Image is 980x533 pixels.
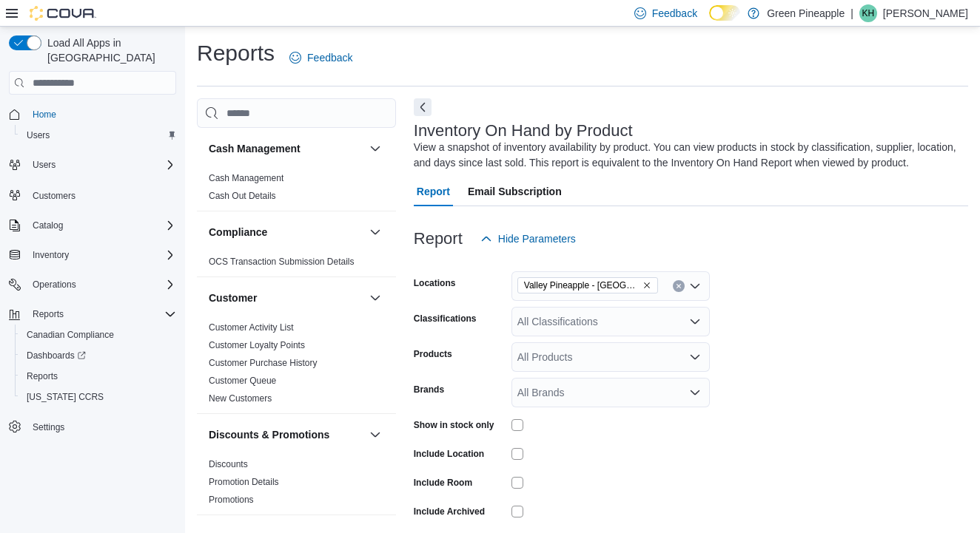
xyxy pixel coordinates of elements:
[33,308,64,320] span: Reports
[414,277,456,289] label: Locations
[9,98,176,476] nav: Complex example
[366,426,384,444] button: Discounts & Promotions
[3,103,182,125] button: Home
[41,35,176,65] span: Load All Apps in [GEOGRAPHIC_DATA]
[27,305,70,323] button: Reports
[3,304,182,325] button: Reports
[366,140,384,157] button: Cash Management
[15,125,182,146] button: Users
[689,351,701,363] button: Open list of options
[15,387,182,407] button: [US_STATE] CCRS
[197,38,275,68] h1: Reports
[689,280,701,292] button: Open list of options
[33,159,56,171] span: Users
[27,106,62,123] a: Home
[21,347,92,364] a: Dashboards
[414,122,633,140] h3: Inventory On Hand by Product
[15,345,182,366] a: Dashboards
[27,246,176,264] span: Inventory
[414,448,484,460] label: Include Location
[27,156,61,174] button: Users
[3,416,182,438] button: Settings
[468,177,562,206] span: Email Subscription
[197,319,396,413] div: Customer
[27,187,81,205] a: Customers
[642,281,651,290] button: Remove Valley Pineapple - Fruitvale from selection in this group
[27,276,176,293] span: Operations
[209,225,267,240] h3: Compliance
[3,184,182,206] button: Customers
[209,173,283,183] a: Cash Management
[27,217,69,234] button: Catalog
[673,280,685,292] button: Clear input
[498,231,576,246] span: Hide Parameters
[209,191,276,201] a: Cash Out Details
[209,141,301,156] h3: Cash Management
[197,455,396,515] div: Discounts & Promotions
[366,223,384,241] button: Compliance
[283,43,358,72] a: Feedback
[27,370,58,382] span: Reports
[883,4,968,22] p: [PERSON_NAME]
[21,126,176,144] span: Users
[209,393,272,404] a: New Customers
[414,140,961,171] div: View a snapshot of inventory availability by product. You can view products in stock by classific...
[27,246,75,264] button: Inventory
[197,253,396,276] div: Compliance
[524,278,640,293] span: Valley Pineapple - [GEOGRAPHIC_DATA]
[414,230,463,248] h3: Report
[414,348,452,360] label: Products
[27,129,50,141] span: Users
[21,367,176,385] span: Reports
[27,350,86,361] span: Dashboards
[209,427,363,442] button: Discounts & Promotions
[689,316,701,327] button: Open list of options
[27,217,176,234] span: Catalog
[27,276,82,293] button: Operations
[850,4,853,22] p: |
[209,225,363,240] button: Compliance
[33,220,63,231] span: Catalog
[517,277,658,293] span: Valley Pineapple - Fruitvale
[209,477,279,487] a: Promotion Details
[197,169,396,211] div: Cash Management
[3,274,182,295] button: Operations
[474,224,582,254] button: Hide Parameters
[414,98,432,116] button: Next
[417,177,450,206] span: Report
[21,388,176,406] span: Washington CCRS
[209,141,363,156] button: Cash Management
[414,313,477,325] label: Classifications
[209,495,254,505] a: Promotions
[414,384,444,395] label: Brands
[27,305,176,323] span: Reports
[27,391,104,403] span: [US_STATE] CCRS
[709,5,740,21] input: Dark Mode
[27,156,176,174] span: Users
[27,418,176,436] span: Settings
[27,186,176,204] span: Customers
[209,340,305,350] a: Customer Loyalty Points
[209,376,276,386] a: Customer Queue
[15,366,182,387] button: Reports
[414,477,472,489] label: Include Room
[21,326,120,344] a: Canadian Compliance
[209,322,294,333] a: Customer Activity List
[33,279,76,291] span: Operations
[767,4,845,22] p: Green Pineapple
[414,419,494,431] label: Show in stock only
[652,6,697,21] span: Feedback
[33,421,64,433] span: Settings
[33,109,56,120] span: Home
[33,249,69,261] span: Inventory
[209,291,257,305] h3: Customer
[209,358,318,368] a: Customer Purchase History
[21,388,110,406] a: [US_STATE] CCRS
[209,459,248,469] a: Discounts
[209,257,355,267] a: OCS Transaction Submission Details
[307,50,352,65] span: Feedback
[209,427,329,442] h3: Discounts & Promotions
[33,190,75,202] span: Customers
[27,105,176,123] span: Home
